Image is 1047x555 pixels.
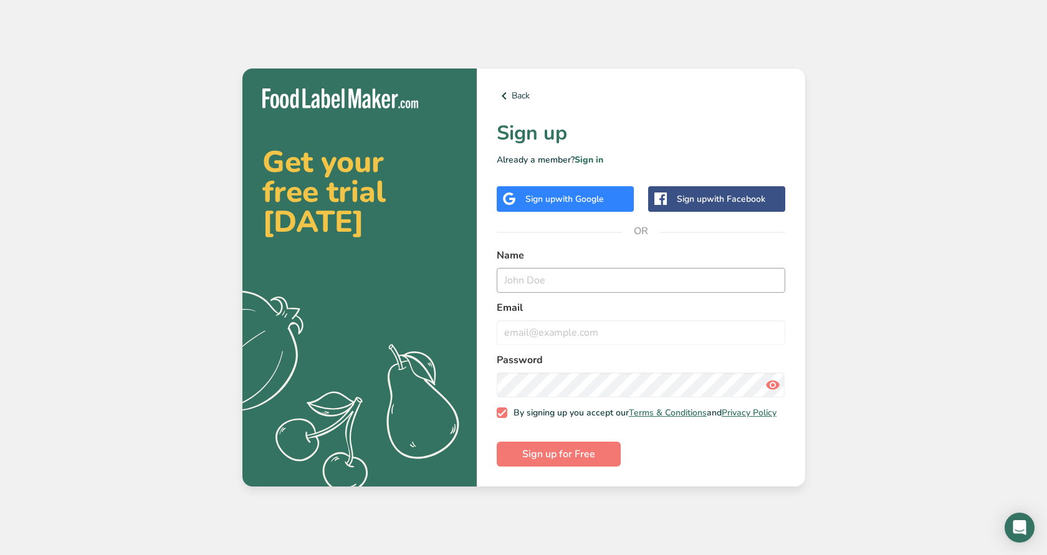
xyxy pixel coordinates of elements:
[677,192,765,206] div: Sign up
[497,320,785,345] input: email@example.com
[575,154,603,166] a: Sign in
[497,442,621,467] button: Sign up for Free
[1005,513,1035,543] div: Open Intercom Messenger
[497,118,785,148] h1: Sign up
[707,193,765,205] span: with Facebook
[522,447,595,462] span: Sign up for Free
[622,212,659,250] span: OR
[525,192,604,206] div: Sign up
[722,407,777,419] a: Privacy Policy
[497,153,785,166] p: Already a member?
[555,193,604,205] span: with Google
[497,248,785,263] label: Name
[497,300,785,315] label: Email
[497,88,785,103] a: Back
[629,407,707,419] a: Terms & Conditions
[262,88,418,109] img: Food Label Maker
[262,147,457,237] h2: Get your free trial [DATE]
[497,268,785,293] input: John Doe
[507,407,777,419] span: By signing up you accept our and
[497,353,785,368] label: Password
